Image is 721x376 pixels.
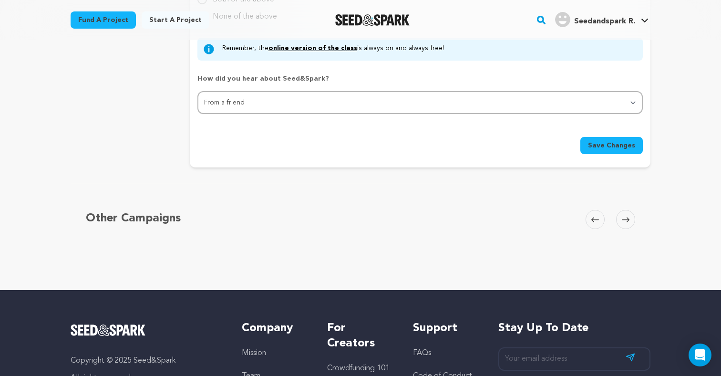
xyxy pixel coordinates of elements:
p: Remember, the is always on and always free! [222,43,444,55]
a: Start a project [142,11,209,29]
a: Crowdfunding 101 [327,365,390,372]
a: Seed&Spark Homepage [335,14,410,26]
span: Save Changes [588,141,635,150]
p: How did you hear about Seed&Spark? [197,74,643,91]
img: Seed&Spark Logo [71,324,145,336]
span: Seedandspark R.'s Profile [553,10,650,30]
h5: Other Campaigns [86,210,181,227]
a: Seed&Spark Homepage [71,324,223,336]
button: Save Changes [580,137,643,154]
p: Copyright © 2025 Seed&Spark [71,355,223,366]
h5: For Creators [327,321,393,351]
div: Open Intercom Messenger [689,344,711,366]
img: user.png [555,12,570,27]
span: Seedandspark R. [574,18,635,25]
a: online version of the class [268,45,357,52]
h5: Support [413,321,479,336]
img: Seed&Spark Logo Dark Mode [335,14,410,26]
a: Fund a project [71,11,136,29]
div: Seedandspark R.'s Profile [555,12,635,27]
a: Mission [242,349,266,357]
input: Your email address [498,347,650,371]
h5: Company [242,321,308,336]
a: Seedandspark R.'s Profile [553,10,650,27]
a: FAQs [413,349,431,357]
h5: Stay up to date [498,321,650,336]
